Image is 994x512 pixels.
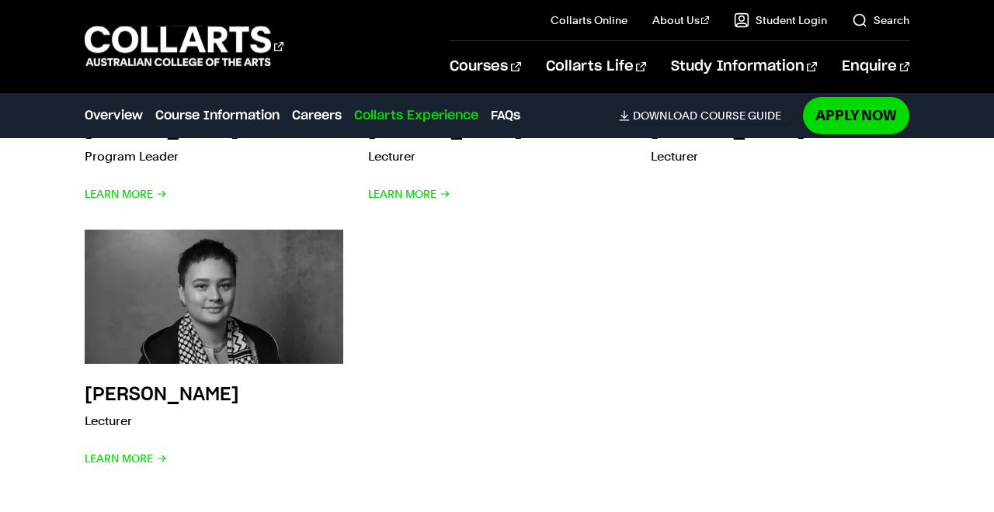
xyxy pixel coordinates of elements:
[368,121,523,140] h3: [PERSON_NAME]
[491,106,520,125] a: FAQs
[546,41,646,92] a: Collarts Life
[85,121,239,140] h3: [PERSON_NAME]
[852,12,909,28] a: Search
[803,97,909,133] a: Apply Now
[842,41,909,92] a: Enquire
[85,230,343,469] a: [PERSON_NAME] Lecturer Learn More
[85,146,239,168] p: Program Leader
[450,41,520,92] a: Courses
[619,109,794,123] a: DownloadCourse Guide
[651,146,805,168] p: Lecturer
[354,106,478,125] a: Collarts Experience
[292,106,342,125] a: Careers
[155,106,280,125] a: Course Information
[734,12,827,28] a: Student Login
[633,109,697,123] span: Download
[652,12,710,28] a: About Us
[671,41,817,92] a: Study Information
[85,106,143,125] a: Overview
[651,121,805,140] h3: [PERSON_NAME]
[85,410,239,432] p: Lecturer
[85,24,283,68] div: Go to homepage
[368,146,523,168] p: Lecturer
[85,183,167,205] span: Learn More
[368,183,450,205] span: Learn More
[551,12,627,28] a: Collarts Online
[85,386,239,404] h3: [PERSON_NAME]
[85,448,167,469] span: Learn More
